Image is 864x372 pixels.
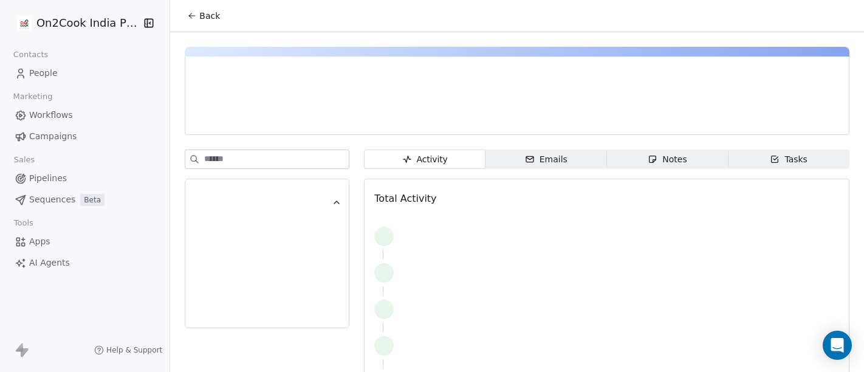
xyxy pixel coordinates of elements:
[29,235,50,248] span: Apps
[36,15,140,31] span: On2Cook India Pvt. Ltd.
[94,345,162,355] a: Help & Support
[29,172,67,185] span: Pipelines
[10,63,160,83] a: People
[648,153,687,166] div: Notes
[9,214,38,232] span: Tools
[10,168,160,188] a: Pipelines
[770,153,807,166] div: Tasks
[199,10,220,22] span: Back
[525,153,567,166] div: Emails
[15,13,134,33] button: On2Cook India Pvt. Ltd.
[9,151,40,169] span: Sales
[29,257,70,269] span: AI Agents
[10,190,160,210] a: SequencesBeta
[106,345,162,355] span: Help & Support
[80,194,105,206] span: Beta
[29,130,77,143] span: Campaigns
[8,88,58,106] span: Marketing
[8,46,53,64] span: Contacts
[180,5,227,27] button: Back
[10,232,160,252] a: Apps
[29,193,75,206] span: Sequences
[10,253,160,273] a: AI Agents
[374,193,436,204] span: Total Activity
[10,126,160,146] a: Campaigns
[10,105,160,125] a: Workflows
[823,331,852,360] div: Open Intercom Messenger
[17,16,32,30] img: on2cook%20logo-04%20copy.jpg
[29,67,58,80] span: People
[29,109,73,122] span: Workflows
